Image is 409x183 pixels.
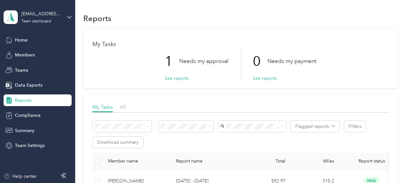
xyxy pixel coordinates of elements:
[21,10,62,17] div: [EMAIL_ADDRESS][DOMAIN_NAME]
[171,152,242,170] th: Report name
[267,57,316,65] p: Needs my payment
[83,15,111,22] h1: Reports
[15,37,28,43] span: Home
[165,75,189,82] button: See reports
[345,158,399,164] span: Report status
[15,97,31,104] span: Reports
[120,104,126,110] span: All
[108,158,166,164] div: Member name
[93,137,143,148] button: Download summary
[253,75,277,82] button: See reports
[15,52,35,58] span: Members
[15,82,42,89] span: Data Exports
[92,104,113,110] span: My Tasks
[296,158,334,164] div: Miles
[247,158,286,164] div: Total
[4,173,37,180] button: Help center
[344,121,366,132] button: Filters
[15,127,34,134] span: Summary
[165,48,179,75] p: 1
[92,41,389,48] h1: My Tasks
[103,152,171,170] th: Member name
[291,121,340,132] button: Flagged reports
[15,142,45,149] span: Team Settings
[15,112,41,119] span: Compliance
[373,147,409,183] iframe: Everlance-gr Chat Button Frame
[21,19,51,23] div: Team dashboard
[15,67,28,74] span: Teams
[179,57,228,65] p: Needs my approval
[253,48,267,75] p: 0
